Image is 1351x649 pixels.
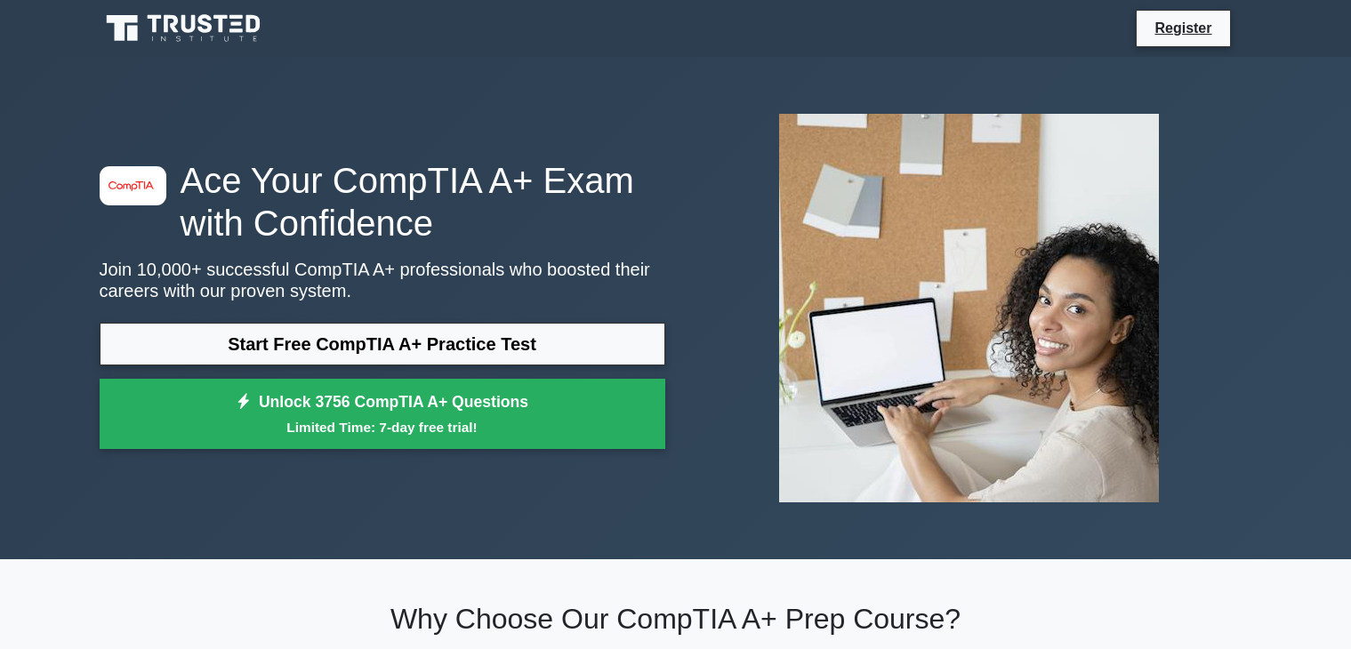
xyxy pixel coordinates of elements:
h2: Why Choose Our CompTIA A+ Prep Course? [100,602,1252,636]
small: Limited Time: 7-day free trial! [122,417,643,437]
a: Start Free CompTIA A+ Practice Test [100,323,665,365]
p: Join 10,000+ successful CompTIA A+ professionals who boosted their careers with our proven system. [100,259,665,301]
a: Unlock 3756 CompTIA A+ QuestionsLimited Time: 7-day free trial! [100,379,665,450]
a: Register [1144,17,1222,39]
h1: Ace Your CompTIA A+ Exam with Confidence [100,159,665,244]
